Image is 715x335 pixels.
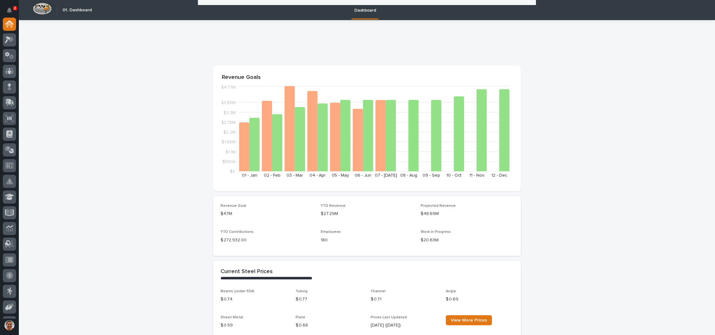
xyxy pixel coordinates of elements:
p: $48.69M [421,211,513,217]
span: Angle [446,289,456,293]
text: 07 - [DATE] [375,173,397,178]
p: $27.29M [321,211,413,217]
text: 03 - Mar [287,173,303,178]
p: [DATE] ([DATE]) [371,322,438,329]
p: $47M [221,211,313,217]
text: 08 - Aug [400,173,417,178]
text: 02 - Feb [264,173,281,178]
span: Work in Progress [421,230,451,234]
text: 11 - Nov [469,173,484,178]
tspan: $550K [222,160,236,164]
span: Revenue Goal [221,204,246,208]
span: Plate [296,316,305,319]
h2: 01. Dashboard [63,8,92,13]
tspan: $3.85M [221,101,236,105]
span: YTD Contributions [221,230,254,234]
p: $ 272,932.00 [221,237,313,244]
text: 10 - Oct [446,173,461,178]
a: View More Prices [446,315,492,325]
button: users-avatar [3,319,16,332]
p: $ 0.71 [371,296,438,303]
img: Workspace Logo [33,3,52,14]
tspan: $0 [230,169,236,174]
p: $ 0.59 [221,322,288,329]
span: Employees [321,230,341,234]
p: 2 [14,6,16,10]
text: 04 - Apr [309,173,326,178]
tspan: $1.1M [226,150,236,154]
text: 05 - May [332,173,349,178]
p: $ 0.74 [221,296,288,303]
tspan: $4.77M [221,85,236,90]
text: 01 - Jan [242,173,257,178]
p: 180 [321,237,413,244]
span: Channel [371,289,385,293]
text: 06 - Jun [355,173,371,178]
span: Prices Last Updated [371,316,407,319]
span: Beams (under 55#) [221,289,254,293]
button: Notifications [3,4,16,17]
tspan: $3.3M [223,111,236,115]
p: $ 0.77 [296,296,363,303]
span: Projected Revenue [421,204,456,208]
p: $20.63M [421,237,513,244]
p: $ 0.69 [446,296,513,303]
span: YTD Revenue [321,204,346,208]
span: Tubing [296,289,308,293]
h2: Current Steel Prices [221,268,273,275]
tspan: $2.2M [223,130,236,135]
span: View More Prices [451,318,487,322]
tspan: $2.75M [221,120,236,125]
p: $ 0.68 [296,322,363,329]
p: Revenue Goals [222,74,512,81]
text: 12 - Dec [491,173,507,178]
text: 09 - Sep [423,173,440,178]
tspan: $1.65M [221,140,236,145]
div: Notifications2 [8,8,16,18]
span: Sheet Metal [221,316,243,319]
